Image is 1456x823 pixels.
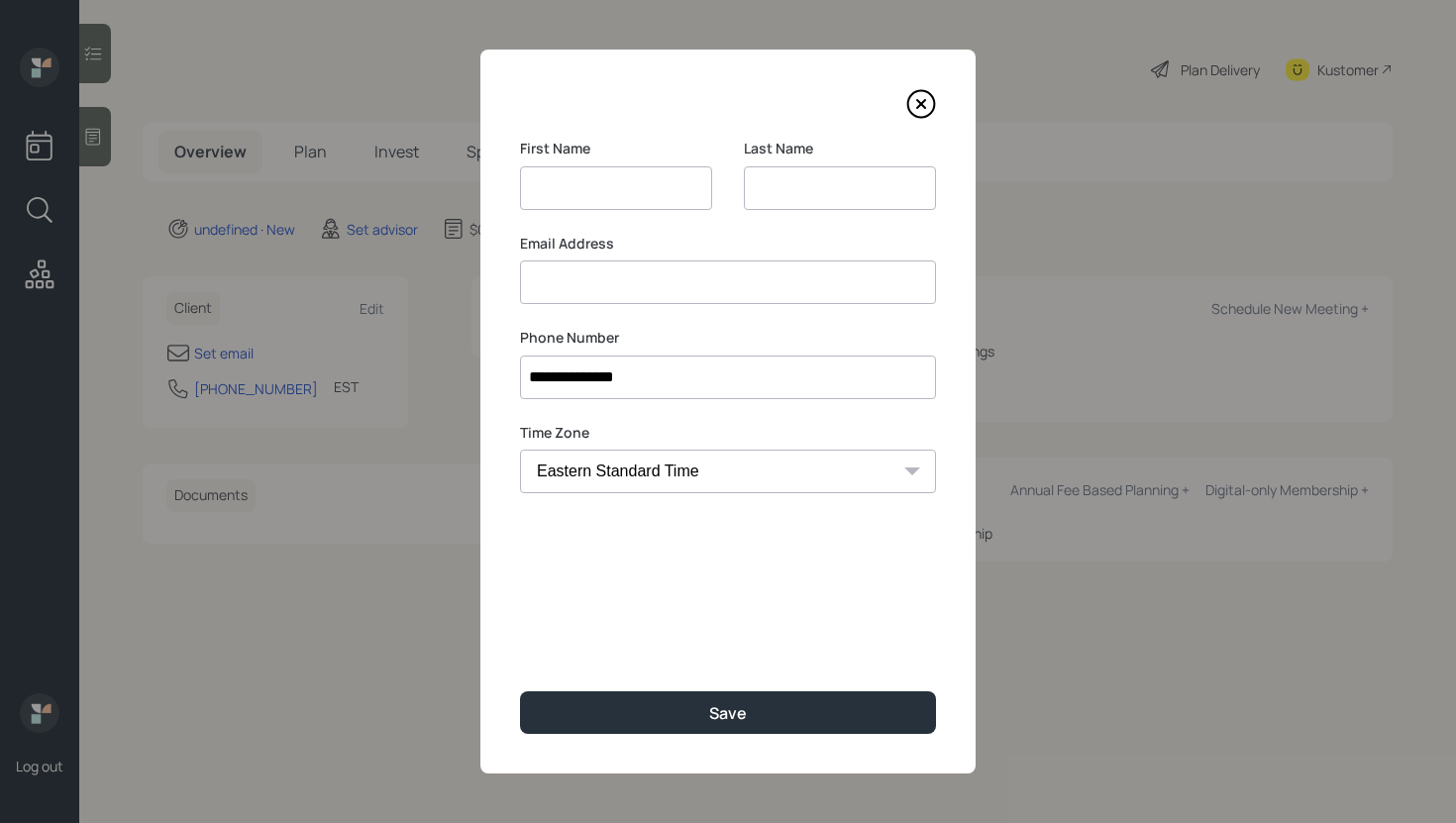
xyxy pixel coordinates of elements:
label: Email Address [520,234,936,254]
label: Time Zone [520,423,936,443]
label: Phone Number [520,328,936,348]
div: Save [709,702,747,724]
label: First Name [520,139,712,158]
button: Save [520,691,936,734]
label: Last Name [744,139,936,158]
